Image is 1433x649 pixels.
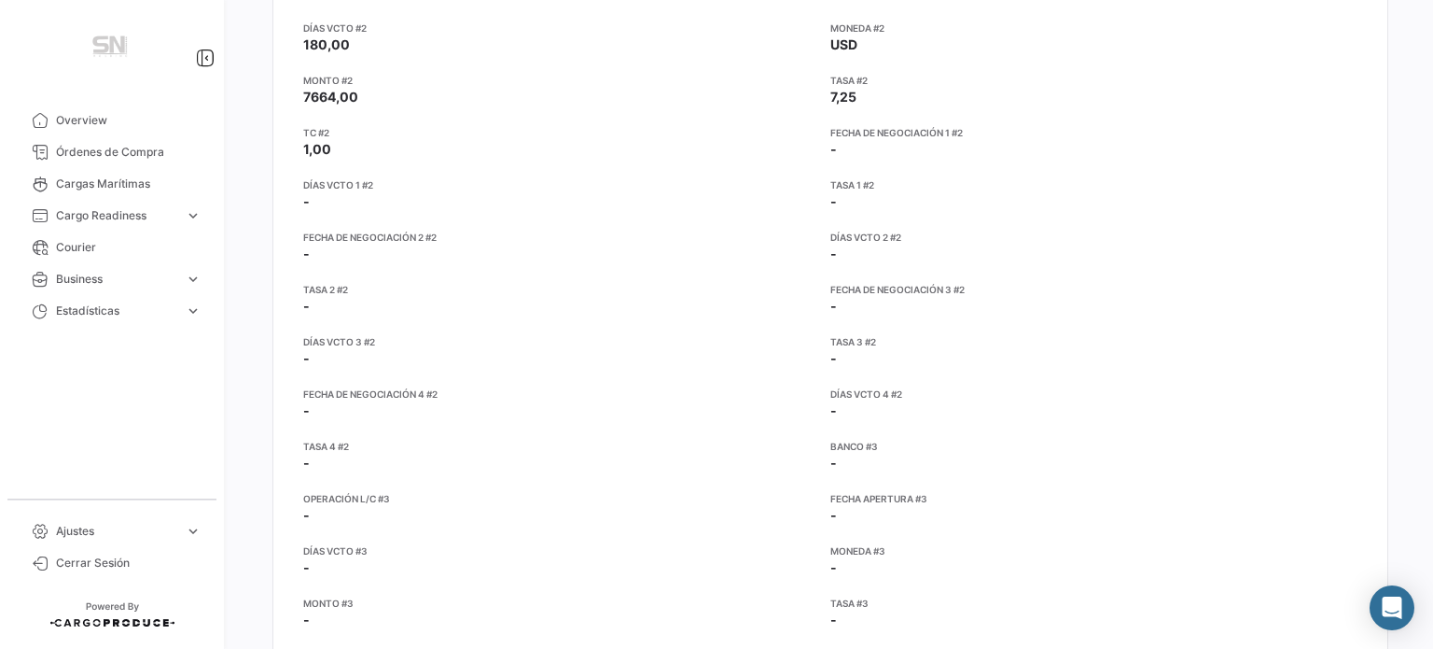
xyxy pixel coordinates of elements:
[303,21,830,35] app-card-info-title: Días Vcto #2
[830,21,1357,35] app-card-info-title: Moneda #2
[830,491,1357,506] app-card-info-title: Fecha Apertura #3
[830,36,857,52] span: USD
[303,507,310,523] span: -
[830,455,837,471] span: -
[830,402,837,418] span: -
[303,491,830,506] app-card-info-title: Operación L/C #3
[830,141,837,157] span: -
[303,282,830,297] app-card-info-title: Tasa 2 #2
[830,282,1357,297] app-card-info-title: Fecha de Negociación 3 #2
[303,89,358,105] span: 7664,00
[56,239,202,256] span: Courier
[303,387,830,402] app-card-info-title: Fecha de Negociación 4 #2
[303,439,830,454] app-card-info-title: Tasa 4 #2
[185,303,202,319] span: expand_more
[830,612,837,628] span: -
[56,271,177,288] span: Business
[56,523,177,540] span: Ajustes
[830,439,1357,454] app-card-info-title: Banco #3
[830,125,1357,140] app-card-info-title: Fecha de Negociación 1 #2
[56,112,202,129] span: Overview
[303,543,830,558] app-card-info-title: Días Vcto #3
[56,207,177,224] span: Cargo Readiness
[303,559,310,575] span: -
[303,193,310,209] span: -
[303,125,830,140] app-card-info-title: TC #2
[830,89,856,105] span: 7,25
[56,144,202,161] span: Órdenes de Compra
[185,207,202,224] span: expand_more
[303,73,830,88] app-card-info-title: Monto #2
[303,298,310,314] span: -
[830,230,1357,245] app-card-info-title: Días Vcto 2 #2
[830,507,837,523] span: -
[303,246,310,261] span: -
[15,136,209,168] a: Órdenes de Compra
[830,596,1357,611] app-card-info-title: Tasa #3
[15,168,209,200] a: Cargas Marítimas
[830,246,837,261] span: -
[56,176,202,192] span: Cargas Marítimas
[830,334,1357,349] app-card-info-title: Tasa 3 #2
[303,177,830,192] app-card-info-title: Días Vcto 1 #2
[303,230,830,245] app-card-info-title: Fecha de Negociación 2 #2
[1370,586,1414,630] div: Abrir Intercom Messenger
[830,193,837,209] span: -
[15,232,209,263] a: Courier
[185,523,202,540] span: expand_more
[65,22,159,75] img: Manufactura+Logo.png
[303,612,310,628] span: -
[56,555,202,571] span: Cerrar Sesión
[830,73,1357,88] app-card-info-title: Tasa #2
[830,559,837,575] span: -
[303,455,310,471] span: -
[830,387,1357,402] app-card-info-title: Días Vcto 4 #2
[303,141,331,157] span: 1,00
[830,177,1357,192] app-card-info-title: Tasa 1 #2
[303,334,830,349] app-card-info-title: Días Vcto 3 #2
[15,105,209,136] a: Overview
[830,543,1357,558] app-card-info-title: Moneda #3
[830,350,837,366] span: -
[303,36,350,52] span: 180,00
[303,402,310,418] span: -
[830,298,837,314] span: -
[185,271,202,288] span: expand_more
[303,596,830,611] app-card-info-title: Monto #3
[303,350,310,366] span: -
[56,303,177,319] span: Estadísticas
